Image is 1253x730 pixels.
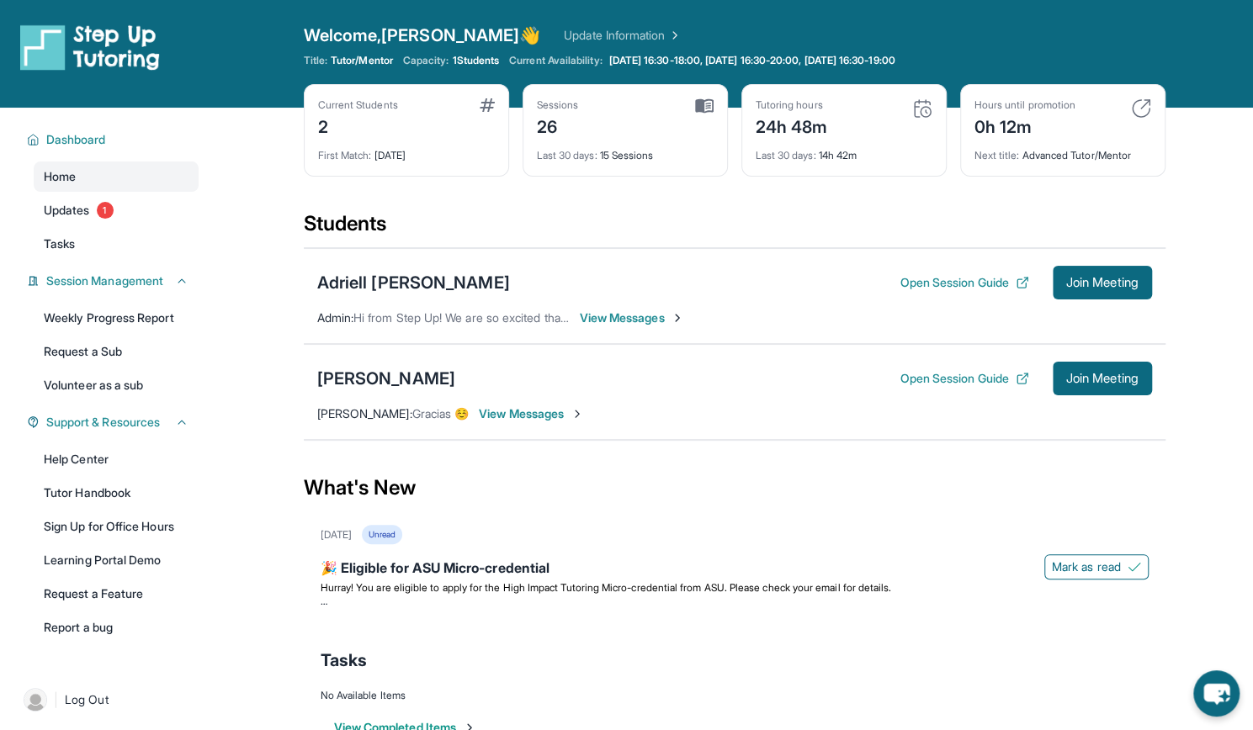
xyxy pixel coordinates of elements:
[900,370,1028,387] button: Open Session Guide
[1066,373,1139,384] span: Join Meeting
[665,27,682,44] img: Chevron Right
[571,407,584,421] img: Chevron-Right
[318,139,495,162] div: [DATE]
[40,272,188,289] button: Session Management
[900,274,1028,291] button: Open Session Guide
[54,690,58,710] span: |
[34,195,199,225] a: Updates1
[46,272,163,289] span: Session Management
[321,528,352,542] div: [DATE]
[321,648,367,672] span: Tasks
[318,149,372,161] span: First Match :
[34,612,199,643] a: Report a bug
[34,444,199,474] a: Help Center
[606,54,899,67] a: [DATE] 16:30-18:00, [DATE] 16:30-20:00, [DATE] 16:30-19:00
[44,235,75,252] span: Tasks
[1053,362,1152,395] button: Join Meeting
[974,139,1151,162] div: Advanced Tutor/Mentor
[974,149,1020,161] span: Next title :
[321,689,1149,702] div: No Available Items
[34,370,199,400] a: Volunteer as a sub
[537,98,579,112] div: Sessions
[40,131,188,148] button: Dashboard
[34,161,199,192] a: Home
[412,406,470,421] span: Gracias ☺️
[97,202,114,219] span: 1
[304,451,1165,525] div: What's New
[756,139,932,162] div: 14h 42m
[1193,670,1240,717] button: chat-button
[17,681,199,718] a: |Log Out
[34,579,199,609] a: Request a Feature
[34,478,199,508] a: Tutor Handbook
[580,309,685,326] span: View Messages
[537,139,714,162] div: 15 Sessions
[317,271,510,294] div: Adriell [PERSON_NAME]
[304,54,327,67] span: Title:
[24,688,47,711] img: user-img
[1044,554,1149,579] button: Mark as read
[609,54,895,67] span: [DATE] 16:30-18:00, [DATE] 16:30-20:00, [DATE] 16:30-19:00
[317,310,353,325] span: Admin :
[20,24,160,71] img: logo
[304,210,1165,247] div: Students
[46,414,160,431] span: Support & Resources
[974,98,1075,112] div: Hours until promotion
[537,149,597,161] span: Last 30 days :
[1066,278,1139,288] span: Join Meeting
[1052,558,1121,575] span: Mark as read
[331,54,393,67] span: Tutor/Mentor
[318,98,398,112] div: Current Students
[671,311,684,325] img: Chevron-Right
[480,98,495,112] img: card
[1128,560,1141,574] img: Mark as read
[756,149,816,161] span: Last 30 days :
[65,691,109,708] span: Log Out
[34,303,199,333] a: Weekly Progress Report
[44,168,76,185] span: Home
[974,112,1075,139] div: 0h 12m
[912,98,932,119] img: card
[479,405,584,422] span: View Messages
[34,545,199,575] a: Learning Portal Demo
[44,202,90,219] span: Updates
[452,54,499,67] span: 1 Students
[34,229,199,259] a: Tasks
[756,112,828,139] div: 24h 48m
[1131,98,1151,119] img: card
[317,367,455,390] div: [PERSON_NAME]
[509,54,602,67] span: Current Availability:
[46,131,106,148] span: Dashboard
[318,112,398,139] div: 2
[403,54,449,67] span: Capacity:
[695,98,714,114] img: card
[564,27,682,44] a: Update Information
[756,98,828,112] div: Tutoring hours
[304,24,541,47] span: Welcome, [PERSON_NAME] 👋
[537,112,579,139] div: 26
[317,406,412,421] span: [PERSON_NAME] :
[362,525,402,544] div: Unread
[40,414,188,431] button: Support & Resources
[321,558,1149,581] div: 🎉 Eligible for ASU Micro-credential
[34,336,199,367] a: Request a Sub
[34,511,199,542] a: Sign Up for Office Hours
[321,581,892,594] span: Hurray! You are eligible to apply for the High Impact Tutoring Micro-credential from ASU. Please ...
[1053,266,1152,299] button: Join Meeting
